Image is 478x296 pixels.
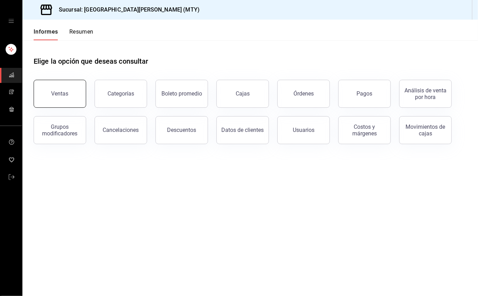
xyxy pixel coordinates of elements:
button: Datos de clientes [216,116,269,144]
font: Grupos modificadores [42,124,78,137]
button: Descuentos [155,116,208,144]
button: cajón abierto [8,18,14,24]
font: Elige la opción que deseas consultar [34,57,148,65]
button: Cajas [216,80,269,108]
font: Movimientos de cajas [406,124,445,137]
font: Órdenes [293,90,314,97]
font: Cajas [236,90,250,97]
font: Usuarios [293,127,314,133]
font: Boleto promedio [161,90,202,97]
button: Cancelaciones [95,116,147,144]
button: Pagos [338,80,391,108]
button: Categorías [95,80,147,108]
font: Datos de clientes [222,127,264,133]
button: Movimientos de cajas [399,116,452,144]
button: Boleto promedio [155,80,208,108]
font: Descuentos [167,127,196,133]
font: Ventas [51,90,69,97]
button: Grupos modificadores [34,116,86,144]
font: Costos y márgenes [352,124,377,137]
button: Costos y márgenes [338,116,391,144]
font: Sucursal: [GEOGRAPHIC_DATA][PERSON_NAME] (MTY) [59,6,200,13]
button: Ventas [34,80,86,108]
button: Análisis de venta por hora [399,80,452,108]
button: Usuarios [277,116,330,144]
font: Análisis de venta por hora [404,87,446,100]
font: Pagos [357,90,373,97]
font: Informes [34,28,58,35]
font: Resumen [69,28,93,35]
font: Cancelaciones [103,127,139,133]
button: Órdenes [277,80,330,108]
font: Categorías [108,90,134,97]
div: pestañas de navegación [34,28,93,40]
